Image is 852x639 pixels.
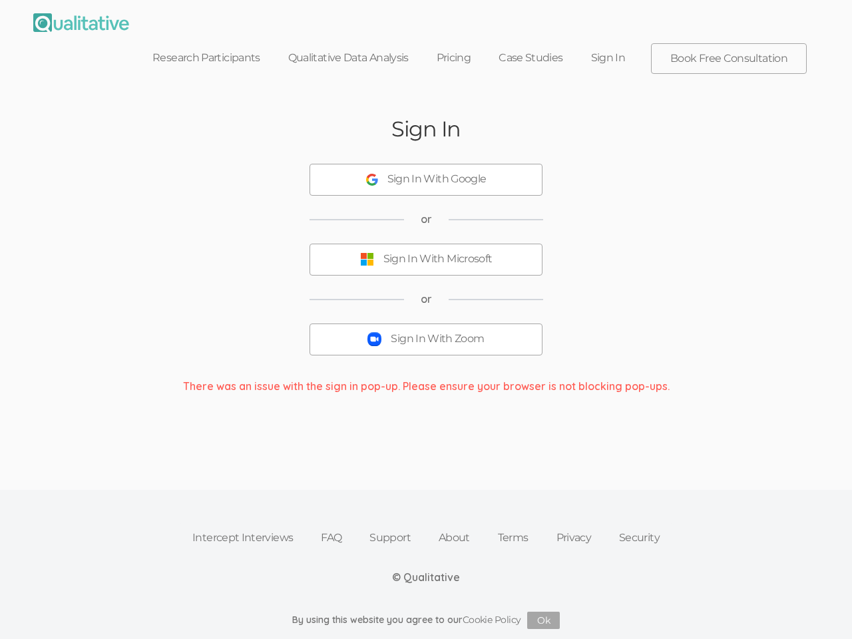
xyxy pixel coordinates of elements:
a: Sign In [577,43,640,73]
div: There was an issue with the sign in pop-up. Please ensure your browser is not blocking pop-ups. [173,379,680,394]
button: Ok [527,612,560,629]
div: © Qualitative [392,570,460,585]
a: Pricing [423,43,485,73]
a: About [425,523,484,552]
div: By using this website you agree to our [292,612,560,629]
a: Terms [484,523,542,552]
button: Sign In With Google [310,164,542,196]
iframe: Chat Widget [785,575,852,639]
a: Support [355,523,425,552]
a: Case Studies [485,43,576,73]
div: Sign In With Microsoft [383,252,493,267]
a: Privacy [542,523,606,552]
a: Research Participants [138,43,274,73]
span: or [421,212,432,227]
a: Cookie Policy [463,614,521,626]
div: Sign In With Zoom [391,331,484,347]
a: Intercept Interviews [178,523,307,552]
img: Sign In With Google [366,174,378,186]
button: Sign In With Microsoft [310,244,542,276]
img: Sign In With Zoom [367,332,381,346]
a: Book Free Consultation [652,44,806,73]
a: Security [605,523,674,552]
div: Sign In With Google [387,172,487,187]
span: or [421,292,432,307]
img: Sign In With Microsoft [360,252,374,266]
img: Qualitative [33,13,129,32]
a: FAQ [307,523,355,552]
a: Qualitative Data Analysis [274,43,423,73]
h2: Sign In [391,117,461,140]
button: Sign In With Zoom [310,323,542,355]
